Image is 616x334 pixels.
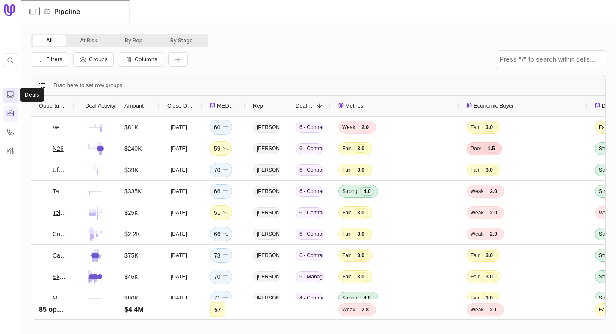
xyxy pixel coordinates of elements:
span: 6 - Contract Negotiation [296,143,323,154]
span: Metrics [345,101,363,111]
span: 2.0 [486,230,500,238]
time: [DATE] [171,295,187,302]
button: All [33,35,66,46]
span: 3.0 [482,251,497,260]
span: 3.0 [354,230,368,238]
li: Pipeline [44,6,80,17]
span: Strong [599,252,614,259]
span: 1.5 [484,315,498,324]
span: [PERSON_NAME] [253,293,280,304]
div: 70 [214,272,228,282]
span: 3.0 [482,272,497,281]
span: Strong [599,167,614,173]
time: [DATE] [171,252,187,259]
span: 3.0 [354,208,368,217]
div: Metrics [338,96,451,116]
time: [DATE] [171,273,187,280]
span: 3.0 [482,294,497,302]
span: MEDDICC Score [217,101,237,111]
span: Fair [342,167,351,173]
span: Fair [471,273,480,280]
div: 71 [214,293,228,303]
span: 4.0 [360,187,374,196]
span: Strong [342,188,357,195]
div: Economic Buyer [467,96,580,116]
button: Group Pipeline [73,52,113,67]
span: Strong [599,188,614,195]
span: Strong [599,231,614,237]
span: [PERSON_NAME] [253,229,280,240]
span: Deal Activity [85,101,115,111]
span: [PERSON_NAME] [253,314,280,325]
span: Weak [471,188,483,195]
span: Columns [135,56,157,62]
span: 2.0 [358,123,372,132]
time: [DATE] [171,167,187,173]
span: Poor [471,145,481,152]
time: [DATE] [171,188,187,195]
span: Fair [471,167,480,173]
a: Tata Digital [53,186,66,196]
a: Campaign Solutions [53,250,66,261]
span: 1.5 [484,144,498,153]
span: No change [222,122,228,132]
span: Fair [342,145,351,152]
div: $2.2K [124,229,140,239]
div: 73 [214,250,228,261]
div: $335K [124,186,142,196]
span: Strong [599,273,614,280]
span: 3.0 [354,251,368,260]
span: 6 - Contract Negotiation [296,250,323,261]
div: $75K [124,250,139,261]
span: 3.0 [482,166,497,174]
button: By Stage [157,35,207,46]
span: Drag here to set row groups [53,80,122,91]
div: 66 [214,229,228,239]
button: Collapse all rows [168,52,188,67]
span: Fair [599,124,608,131]
div: 60 [214,122,228,132]
button: Expand sidebar [26,5,38,18]
time: [DATE] [171,145,187,152]
a: Veo - DT Connect [53,122,66,132]
span: No change [222,165,228,175]
span: Weak [342,124,355,131]
span: [PERSON_NAME] [253,122,280,133]
span: 6 - Contract Negotiation [296,207,323,218]
a: Coposit [53,229,66,239]
span: 2.0 [486,187,500,196]
div: $81K [124,122,139,132]
span: 2.5 [358,315,372,324]
span: 2.0 [486,208,500,217]
span: Poor [471,316,481,323]
span: Opportunity [39,101,66,111]
span: [PERSON_NAME] [253,207,280,218]
a: Skiddle [53,272,66,282]
span: No change [222,250,228,261]
div: $240K [124,144,142,154]
a: MediAesthetics [53,314,66,325]
span: No change [222,314,228,325]
button: Columns [119,52,163,67]
a: Ufurnish - reconnect [53,165,66,175]
div: Row Groups [53,80,122,91]
span: Deal Stage [296,101,314,111]
span: 6 - Contract Negotiation [296,186,323,197]
input: Press "/" to search within cells... [496,51,606,68]
div: $39K [124,165,139,175]
span: Fair [342,252,351,259]
time: [DATE] [171,124,187,131]
span: Fair [342,273,351,280]
button: At Risk [66,35,111,46]
span: Strong [599,295,614,302]
span: Economic Buyer [474,101,514,111]
span: Strong [342,295,357,302]
a: N26 [53,144,64,154]
span: Fair [471,124,480,131]
span: Rep [253,101,263,111]
span: 6 - Contract Negotiation [296,229,323,240]
span: Close Date [167,101,195,111]
button: By Rep [111,35,157,46]
span: No change [222,186,228,196]
span: [PERSON_NAME] [253,164,280,176]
